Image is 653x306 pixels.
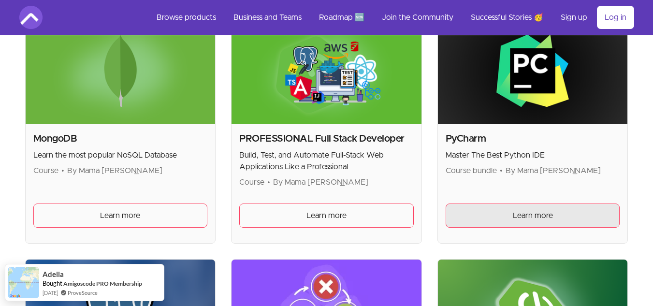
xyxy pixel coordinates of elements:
[43,279,62,287] span: Bought
[67,167,162,175] span: By Mama [PERSON_NAME]
[33,132,208,146] h2: MongoDB
[500,167,503,175] span: •
[149,6,224,29] a: Browse products
[273,178,368,186] span: By Mama [PERSON_NAME]
[43,270,64,278] span: Adella
[513,210,553,221] span: Learn more
[239,132,414,146] h2: PROFESSIONAL Full Stack Developer
[19,6,43,29] img: Amigoscode logo
[311,6,372,29] a: Roadmap 🆕
[506,167,601,175] span: By Mama [PERSON_NAME]
[239,149,414,173] p: Build, Test, and Automate Full-Stack Web Applications Like a Professional
[446,167,497,175] span: Course bundle
[226,6,309,29] a: Business and Teams
[438,17,628,124] img: Product image for PyCharm
[68,289,98,297] a: ProveSource
[33,167,58,175] span: Course
[239,178,264,186] span: Course
[149,6,634,29] nav: Main
[446,132,620,146] h2: PyCharm
[374,6,461,29] a: Join the Community
[61,167,64,175] span: •
[553,6,595,29] a: Sign up
[446,149,620,161] p: Master The Best Python IDE
[8,267,39,298] img: provesource social proof notification image
[239,204,414,228] a: Learn more
[446,204,620,228] a: Learn more
[232,17,421,124] img: Product image for PROFESSIONAL Full Stack Developer
[463,6,551,29] a: Successful Stories 🥳
[63,279,142,288] a: Amigoscode PRO Membership
[33,149,208,161] p: Learn the most popular NoSQL Database
[306,210,347,221] span: Learn more
[33,204,208,228] a: Learn more
[267,178,270,186] span: •
[100,210,140,221] span: Learn more
[43,289,58,297] span: [DATE]
[26,17,216,124] img: Product image for MongoDB
[597,6,634,29] a: Log in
